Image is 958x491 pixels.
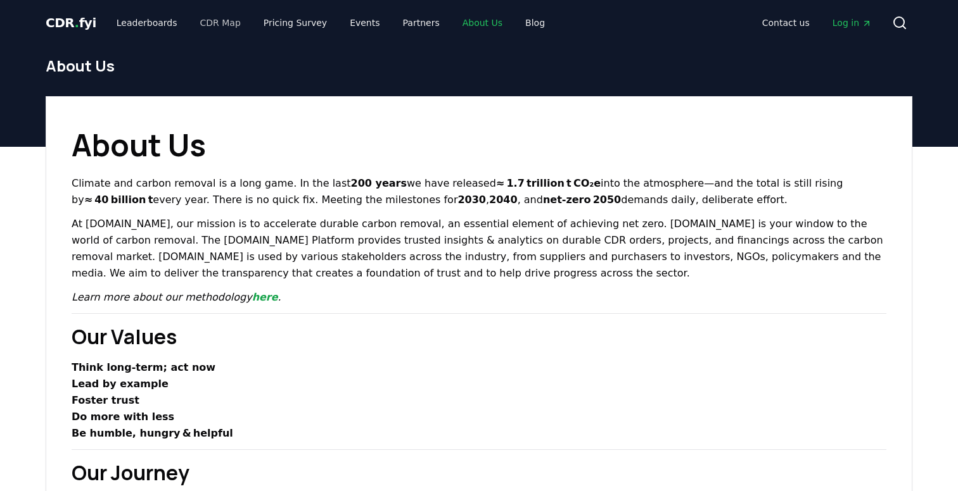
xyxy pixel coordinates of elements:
[190,11,251,34] a: CDR Map
[72,411,174,423] strong: Do more with less
[72,394,139,406] strong: Foster trust
[393,11,450,34] a: Partners
[72,457,886,488] h2: Our Journey
[340,11,390,34] a: Events
[75,15,79,30] span: .
[72,175,886,208] p: Climate and carbon removal is a long game. In the last we have released into the atmosphere—and t...
[46,56,912,76] h1: About Us
[72,291,281,303] em: Learn more about our methodology .
[833,16,872,29] span: Log in
[351,177,407,189] strong: 200 years
[84,194,153,206] strong: ≈ 40 billion t
[496,177,601,189] strong: ≈ 1.7 trillion t CO₂e
[72,122,886,168] h1: About Us
[822,11,882,34] a: Log in
[452,11,513,34] a: About Us
[72,378,169,390] strong: Lead by example
[752,11,820,34] a: Contact us
[106,11,188,34] a: Leaderboards
[72,321,886,352] h2: Our Values
[752,11,882,34] nav: Main
[457,194,486,206] strong: 2030
[72,427,233,439] strong: Be humble, hungry & helpful
[72,361,215,373] strong: Think long‑term; act now
[46,15,96,30] span: CDR fyi
[253,11,337,34] a: Pricing Survey
[543,194,621,206] strong: net‑zero 2050
[252,291,278,303] a: here
[515,11,555,34] a: Blog
[489,194,518,206] strong: 2040
[46,14,96,32] a: CDR.fyi
[72,216,886,282] p: At [DOMAIN_NAME], our mission is to accelerate durable carbon removal, an essential element of ac...
[106,11,555,34] nav: Main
